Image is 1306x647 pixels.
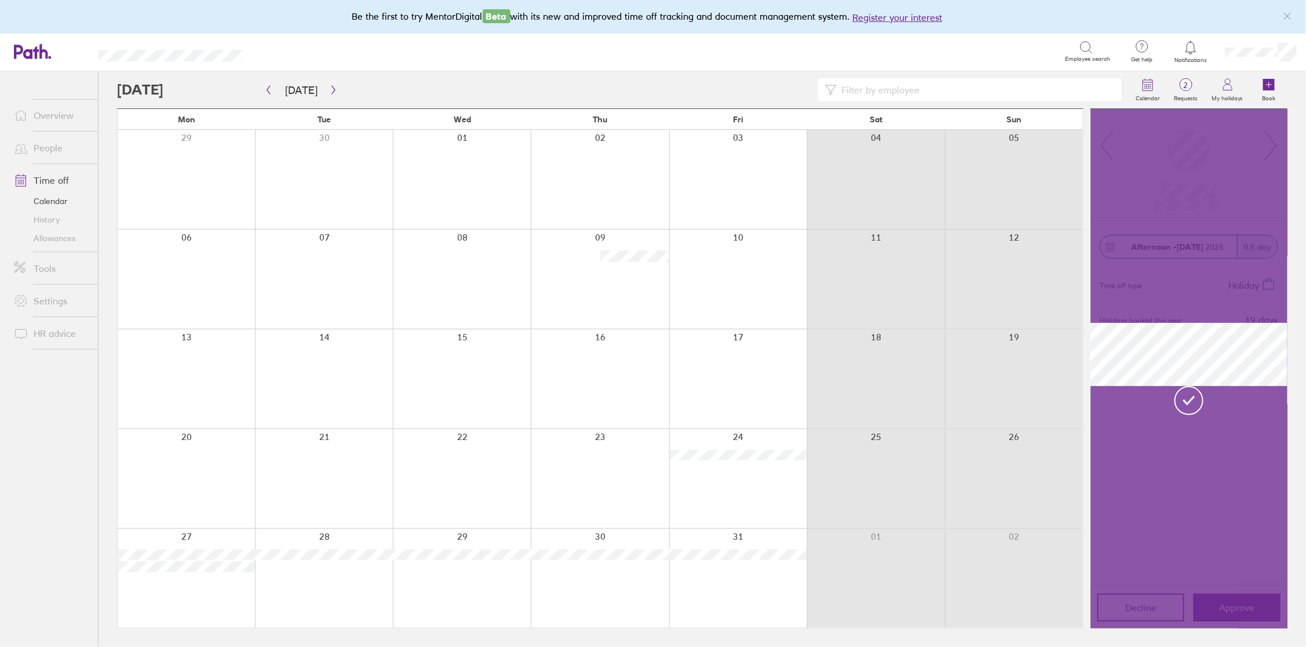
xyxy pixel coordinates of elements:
span: Get help [1123,56,1161,63]
input: Filter by employee [837,79,1115,101]
a: Calendar [5,192,98,210]
a: HR advice [5,322,98,345]
span: Mon [178,115,195,124]
button: Register your interest [853,10,943,24]
a: Book [1250,71,1287,108]
button: [DATE] [276,81,327,100]
label: Requests [1167,92,1205,102]
a: Overview [5,104,98,127]
a: Settings [5,289,98,312]
a: History [5,210,98,229]
a: Time off [5,169,98,192]
a: Tools [5,257,98,280]
span: Employee search [1065,56,1110,63]
a: Notifications [1172,39,1210,64]
span: Notifications [1172,57,1210,64]
label: Book [1256,92,1283,102]
div: Be the first to try MentorDigital with its new and improved time off tracking and document manage... [352,9,954,24]
span: Wed [454,115,471,124]
label: Calendar [1129,92,1167,102]
a: Calendar [1129,71,1167,108]
a: My holidays [1205,71,1250,108]
span: Tue [318,115,331,124]
label: My holidays [1205,92,1250,102]
span: Beta [483,9,510,23]
span: Sat [870,115,882,124]
a: People [5,136,98,159]
span: Sun [1006,115,1022,124]
div: Search [273,46,303,56]
span: Thu [593,115,608,124]
span: Fri [733,115,743,124]
a: Allowances [5,229,98,248]
a: 2Requests [1167,71,1205,108]
span: 2 [1167,81,1205,90]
